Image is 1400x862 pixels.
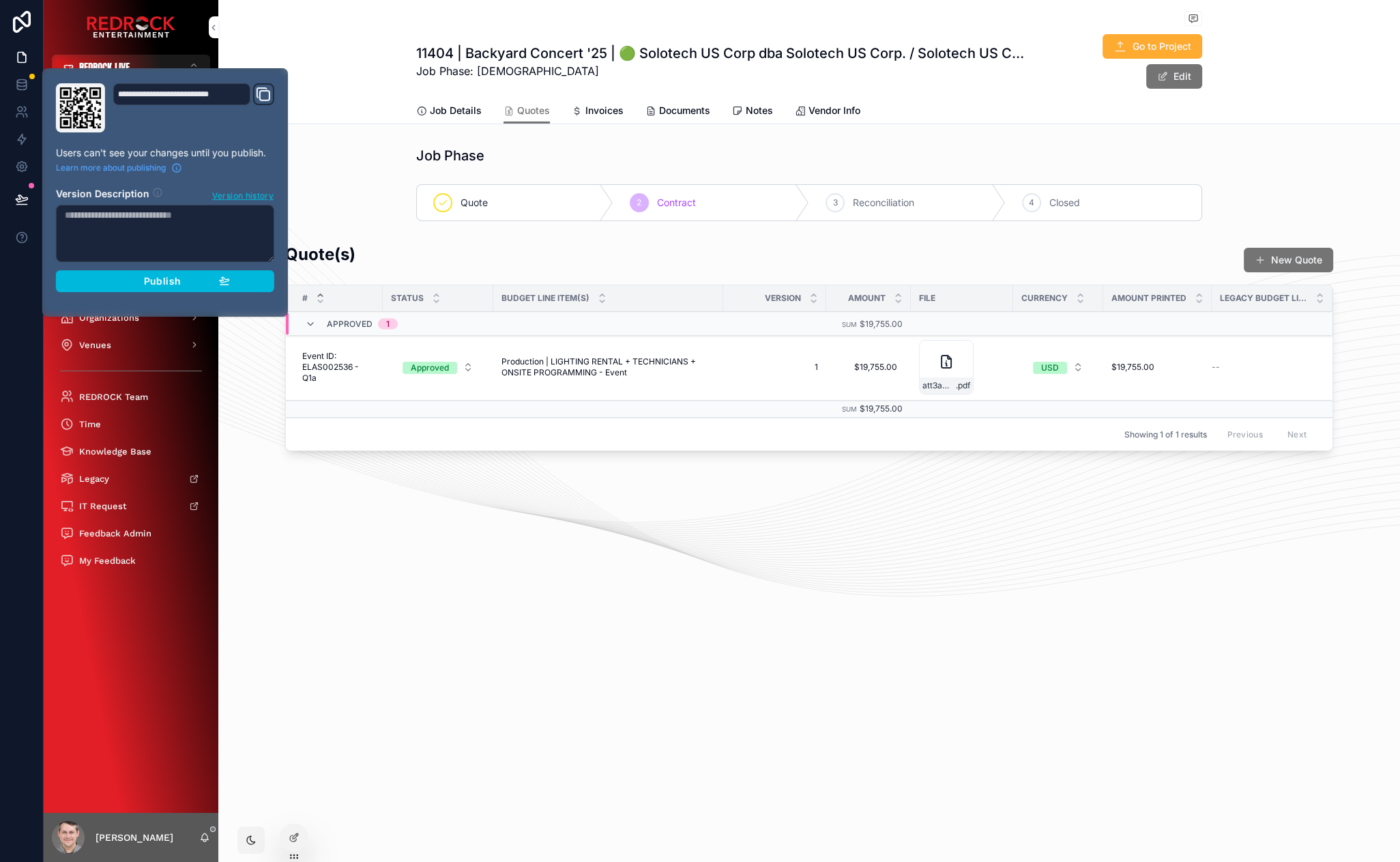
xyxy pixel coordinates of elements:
span: Organizations [79,312,139,324]
span: Quote [461,196,488,210]
span: .pdf [956,380,970,391]
a: Legacy [52,466,210,491]
a: Production | LIGHTING RENTAL + TECHNICIANS + ONSITE PROGRAMMING - Event [501,356,715,378]
a: REDROCK Team [52,384,210,409]
span: Publish [144,275,181,287]
a: Select Button [391,354,485,380]
span: $19,755.00 [840,362,897,373]
span: Job Phase: [DEMOGRAPHIC_DATA] [416,63,1032,79]
span: # [302,293,308,304]
a: Knowledge Base [52,439,210,463]
button: Select Button [392,355,484,379]
span: Amount [848,293,886,304]
p: Users can't see your changes until you publish. [56,146,274,160]
span: REDROCK LIVE [79,60,130,74]
span: $19,755.00 [860,403,903,414]
span: Notes [746,104,773,117]
a: Quotes [504,98,550,124]
button: Select Button [52,55,210,80]
span: Invoices [585,104,624,117]
small: Sum [842,321,857,328]
p: [PERSON_NAME] [96,831,173,844]
span: Approved [327,319,373,330]
button: Publish [56,270,274,292]
button: Version history [212,187,274,202]
span: Knowledge Base [79,446,151,457]
a: Notes [732,98,773,126]
span: Quotes [517,104,550,117]
span: $19,755.00 [1111,362,1154,373]
span: 4 [1029,197,1034,208]
a: Invoices [572,98,624,126]
span: Currency [1021,293,1068,304]
span: Version [765,293,801,304]
a: My Feedback [52,548,210,573]
span: REDROCK Team [79,391,148,403]
span: Job Details [430,104,482,117]
a: Time [52,412,210,436]
span: IT Request [79,500,127,512]
span: Time [79,418,101,430]
a: IT Request [52,493,210,518]
a: Event ID: ELAS002536 - Q1a [302,351,375,384]
div: USD [1041,362,1059,374]
button: New Quote [1244,248,1333,272]
span: Legacy [79,473,109,485]
a: -- [1212,362,1316,373]
a: att3aMduiM3odt6Vd21240-2025-09-29-Redrock-Entertainment-Services-LLC-T&C-US-Equipment-Rental-Serv... [919,340,1005,394]
span: Status [391,293,424,304]
button: Edit [1146,64,1202,89]
span: Closed [1049,196,1080,210]
h2: Version Description [56,187,149,202]
span: Budget Line Item(s) [501,293,589,304]
span: Vendor Info [808,104,860,117]
img: App logo [87,16,175,38]
span: 3 [833,197,838,208]
a: Job Details [416,98,482,126]
a: Venues [52,332,210,357]
span: Showing 1 of 1 results [1124,429,1206,440]
span: Feedback Admin [79,528,151,539]
div: Approved [411,362,449,374]
button: Go to Project [1103,34,1202,59]
span: $19,755.00 [860,319,903,329]
span: My Feedback [79,555,136,566]
h1: Job Phase [416,146,484,165]
span: Version history [212,188,274,201]
span: Legacy Budget Line Item [1220,293,1307,304]
span: Amount Printed [1111,293,1186,304]
h1: 11404 | Backyard Concert '25 | 🟢 Solotech US Corp dba Solotech US Corp. / Solotech US Corp. [416,44,1032,63]
div: scrollable content [44,80,218,590]
span: Documents [659,104,710,117]
span: File [919,293,935,304]
a: Learn more about publishing [56,162,182,173]
a: Documents [645,98,710,126]
span: Reconciliation [853,196,914,210]
a: $19,755.00 [1111,362,1204,373]
span: Venues [79,339,111,351]
a: Organizations [52,305,210,330]
span: Go to Project [1133,40,1191,53]
a: $19,755.00 [834,356,903,378]
span: 2 [637,197,641,208]
h2: Quote(s) [285,243,355,265]
button: Select Button [1022,355,1094,379]
div: Domain and Custom Link [113,83,274,132]
span: -- [1212,362,1220,373]
a: Vendor Info [795,98,860,126]
small: Sum [842,405,857,413]
span: Learn more about publishing [56,162,166,173]
span: Contract [657,196,696,210]
div: 1 [386,319,390,330]
span: att3aMduiM3odt6Vd21240-2025-09-29-Redrock-Entertainment-Services-LLC-T&C-US-Equipment-Rental-Serv... [922,380,956,391]
a: Select Button [1021,354,1095,380]
a: 1 [731,362,818,373]
a: Feedback Admin [52,521,210,545]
